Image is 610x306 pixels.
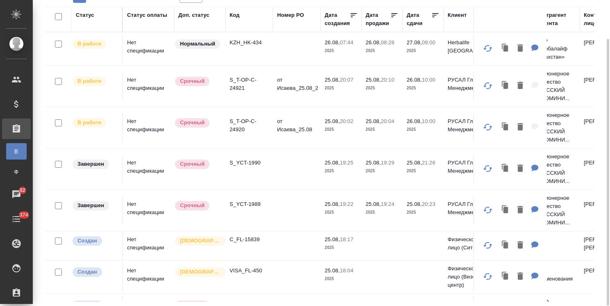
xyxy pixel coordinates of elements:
button: Обновить [478,235,498,255]
p: 2025 [325,244,357,252]
div: Клиент [448,11,467,19]
p: Акционерное общество «РУССКИЙ АЛЮМИНИ... [536,111,576,144]
p: Срочный [180,201,205,210]
p: 2025 [407,84,439,92]
div: Статус по умолчанию для стандартных заказов [174,39,221,50]
p: В работе [77,40,101,48]
p: 18:17 [340,236,353,242]
button: Клонировать [498,202,513,219]
div: Дата продажи [366,11,390,27]
p: 08:28 [381,39,394,46]
p: 26.08, [407,77,422,83]
p: Срочный [180,77,205,85]
div: Номер PO [277,11,304,19]
p: 25.08, [325,160,340,166]
p: Акционерное общество «РУССКИЙ АЛЮМИНИ... [536,194,576,227]
p: 07:44 [340,39,353,46]
div: Выставляет ПМ после принятия заказа от КМа [72,39,118,50]
p: 20:04 [381,118,394,124]
td: Нет спецификации [123,196,174,225]
p: 2025 [325,84,357,92]
span: 374 [15,211,33,219]
div: Выставляет КМ при направлении счета или после выполнения всех работ/сдачи заказа клиенту. Окончат... [72,200,118,211]
td: Нет спецификации [123,72,174,100]
div: Выставляется автоматически при создании заказа [72,267,118,278]
button: Обновить [478,76,498,96]
p: РУСАЛ Глобал Менеджмент_уст [448,200,487,217]
p: 20:23 [422,201,435,207]
p: 25.08, [325,77,340,83]
p: S_T-OP-C-24921 [230,76,269,92]
button: Клонировать [498,40,513,57]
p: Завершен [77,201,104,210]
button: Удалить [513,268,527,285]
button: Обновить [478,267,498,286]
p: S_YCT-1990 [230,159,269,167]
p: 10:00 [422,77,435,83]
button: Обновить [478,200,498,220]
p: [DEMOGRAPHIC_DATA] [180,268,221,276]
p: Акционерное общество «РУССКИЙ АЛЮМИНИ... [536,153,576,185]
p: Физическое лицо (Визовый центр) [448,265,487,289]
p: 26.08, [366,39,381,46]
div: Контрагент клиента [536,11,576,27]
div: Выставляется автоматически, если на указанный объем услуг необходимо больше времени в стандартном... [174,200,221,211]
p: 20:02 [340,118,353,124]
p: 2025 [325,47,357,55]
div: Выставляется автоматически, если на указанный объем услуг необходимо больше времени в стандартном... [174,117,221,128]
div: Выставляет ПМ после принятия заказа от КМа [72,117,118,128]
button: Для КМ: виза в Китай общая инфа направлена на почту [527,268,543,285]
p: 19:29 [381,160,394,166]
p: 25.08, [325,118,340,124]
button: Клонировать [498,78,513,94]
p: Без наименования [536,267,576,283]
td: Нет спецификации [123,113,174,142]
p: 2025 [366,167,398,175]
p: S_T-OP-C-24920 [230,117,269,134]
p: 2025 [407,47,439,55]
div: Дата создания [325,11,350,27]
div: Статус оплаты [127,11,167,19]
div: Выставляется автоматически для первых 3 заказов нового контактного лица. Особое внимание [174,267,221,278]
button: Клонировать [498,160,513,177]
p: РУСАЛ Глобал Менеджмент_уст [448,159,487,175]
button: Удалить [513,237,527,254]
p: 2025 [366,47,398,55]
p: ТОО «Гербалайф Казахстан» [536,37,576,61]
p: Herbalife [GEOGRAPHIC_DATA] [448,39,487,55]
p: KZH_HK-434 [230,39,269,47]
p: 20:07 [340,77,353,83]
button: Удалить [513,40,527,57]
p: 20:10 [381,77,394,83]
div: Дата сдачи [407,11,431,27]
p: C_FL-15839 [230,235,269,244]
button: Обновить [478,159,498,178]
p: В работе [77,77,101,85]
p: 25.08, [366,118,381,124]
p: 25.08, [325,236,340,242]
p: 18:04 [340,267,353,274]
p: 10:00 [422,118,435,124]
p: 25.08, [407,201,422,207]
p: VISA_FL-450 [230,267,269,275]
p: 25.08, [366,77,381,83]
p: 25.08, [325,267,340,274]
a: В [6,143,27,160]
p: - [536,235,576,244]
button: Обновить [478,39,498,58]
p: Создан [77,268,97,276]
p: Срочный [180,160,205,168]
p: 2025 [407,126,439,134]
div: Выставляется автоматически, если на указанный объем услуг необходимо больше времени в стандартном... [174,159,221,170]
div: Доп. статус [178,11,209,19]
p: [DEMOGRAPHIC_DATA] [180,237,221,245]
p: 2025 [325,126,357,134]
button: Удалить [513,202,527,219]
p: 19:22 [340,201,353,207]
button: Удалить [513,119,527,136]
td: от Исаева_25.08 [273,113,321,142]
p: 19:24 [381,201,394,207]
div: Выставляется автоматически для первых 3 заказов нового контактного лица. Особое внимание [174,235,221,247]
span: В [10,147,23,155]
button: Обновить [478,117,498,137]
